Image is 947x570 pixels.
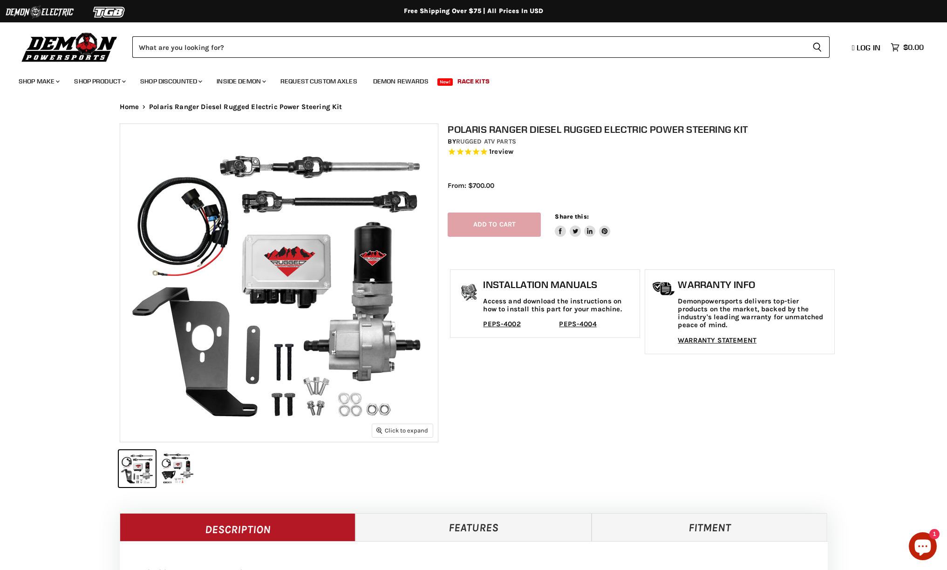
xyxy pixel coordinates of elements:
[559,320,596,328] a: PEPS-4004
[491,147,513,156] span: review
[149,103,342,111] span: Polaris Ranger Diesel Rugged Electric Power Steering Kit
[903,43,924,52] span: $0.00
[120,513,356,541] a: Description
[210,72,272,91] a: Inside Demon
[489,147,513,156] span: 1 reviews
[448,181,494,190] span: From: $700.00
[19,30,121,63] img: Demon Powersports
[592,513,828,541] a: Fitment
[555,213,588,220] span: Share this:
[120,124,438,442] img: IMAGE
[75,3,144,21] img: TGB Logo 2
[12,72,65,91] a: Shop Make
[372,424,433,437] button: Click to expand
[101,7,846,15] div: Free Shipping Over $75 | All Prices In USD
[273,72,364,91] a: Request Custom Axles
[483,320,520,328] a: PEPS-4002
[376,427,428,434] span: Click to expand
[5,3,75,21] img: Demon Electric Logo 2
[437,78,453,86] span: New!
[101,103,846,111] nav: Breadcrumbs
[120,103,139,111] a: Home
[456,137,516,145] a: Rugged ATV Parts
[132,36,805,58] input: Search
[886,41,928,54] a: $0.00
[483,279,635,290] h1: Installation Manuals
[457,282,481,305] img: install_manual-icon.png
[158,450,195,487] button: IMAGE thumbnail
[132,36,830,58] form: Product
[119,450,156,487] button: IMAGE thumbnail
[805,36,830,58] button: Search
[355,513,592,541] a: Features
[448,137,837,147] div: by
[848,43,886,52] a: Log in
[67,72,131,91] a: Shop Product
[857,43,880,52] span: Log in
[448,124,837,135] h1: Polaris Ranger Diesel Rugged Electric Power Steering Kit
[906,532,940,563] inbox-online-store-chat: Shopify online store chat
[652,282,675,296] img: warranty-icon.png
[678,279,830,290] h1: Warranty Info
[366,72,436,91] a: Demon Rewards
[12,68,921,91] ul: Main menu
[678,297,830,330] p: Demonpowersports delivers top-tier products on the market, backed by the industry's leading warra...
[678,336,756,344] a: WARRANTY STATEMENT
[133,72,208,91] a: Shop Discounted
[555,213,610,237] aside: Share this:
[483,297,635,314] p: Access and download the instructions on how to install this part for your machine.
[450,72,497,91] a: Race Kits
[448,147,837,157] span: Rated 5.0 out of 5 stars 1 reviews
